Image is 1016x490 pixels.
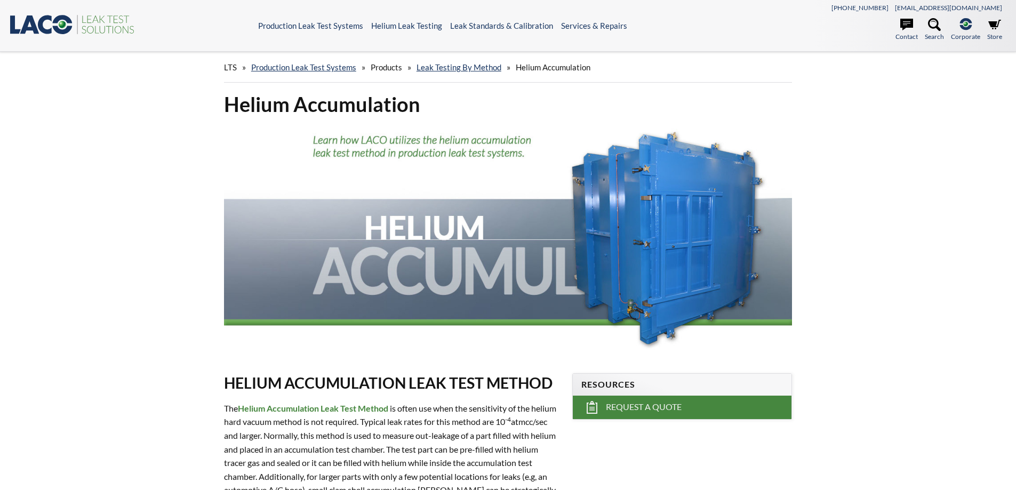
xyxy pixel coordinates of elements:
[224,62,237,72] span: LTS
[258,21,363,30] a: Production Leak Test Systems
[561,21,627,30] a: Services & Repairs
[895,4,1002,12] a: [EMAIL_ADDRESS][DOMAIN_NAME]
[951,31,980,42] span: Corporate
[371,21,442,30] a: Helium Leak Testing
[224,52,793,83] div: » » » »
[224,91,793,117] h1: Helium Accumulation
[516,62,590,72] span: Helium Accumulation
[987,18,1002,42] a: Store
[581,379,783,390] h4: Resources
[251,62,356,72] a: Production Leak Test Systems
[224,126,793,353] img: header for Helium Accumulation
[417,62,501,72] a: Leak Testing by Method
[895,18,918,42] a: Contact
[505,415,511,423] sup: -4
[371,62,402,72] span: Products
[573,396,791,419] a: Request a Quote
[450,21,553,30] a: Leak Standards & Calibration
[606,401,682,413] span: Request a Quote
[224,373,560,393] h2: HELIUM ACCUMULATION LEAK TEST METHOD
[831,4,889,12] a: [PHONE_NUMBER]
[925,18,944,42] a: Search
[238,403,388,413] strong: Helium Accumulation Leak Test Method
